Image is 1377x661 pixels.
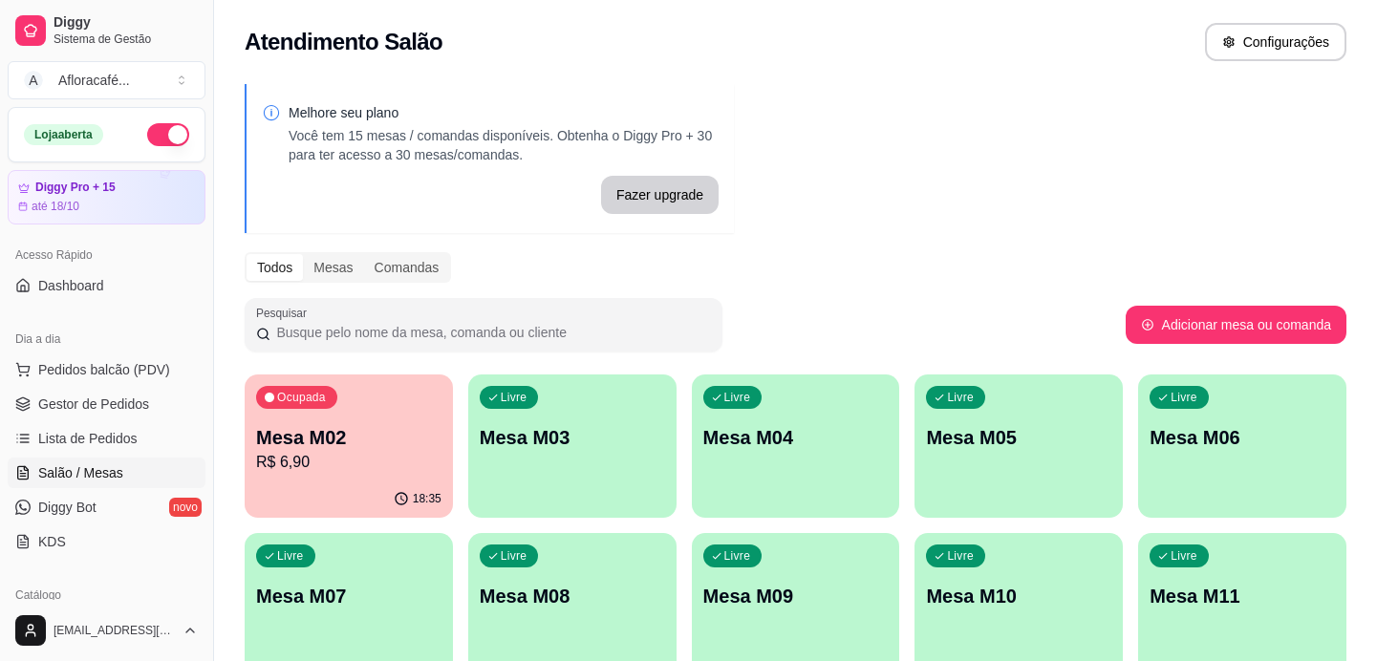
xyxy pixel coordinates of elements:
span: A [24,71,43,90]
p: Mesa M07 [256,583,441,609]
a: Dashboard [8,270,205,301]
p: Mesa M09 [703,583,889,609]
div: Acesso Rápido [8,240,205,270]
button: LivreMesa M05 [914,374,1123,518]
button: Adicionar mesa ou comanda [1126,306,1346,344]
button: Select a team [8,61,205,99]
article: até 18/10 [32,199,79,214]
p: Livre [277,548,304,564]
p: Livre [724,390,751,405]
p: Livre [724,548,751,564]
div: Loja aberta [24,124,103,145]
p: Mesa M03 [480,424,665,451]
div: Afloracafé ... [58,71,130,90]
button: [EMAIL_ADDRESS][DOMAIN_NAME] [8,608,205,653]
p: Livre [947,548,974,564]
a: Salão / Mesas [8,458,205,488]
p: Mesa M05 [926,424,1111,451]
p: Livre [501,390,527,405]
p: 18:35 [413,491,441,506]
span: Sistema de Gestão [54,32,198,47]
button: LivreMesa M04 [692,374,900,518]
span: Lista de Pedidos [38,429,138,448]
p: Melhore seu plano [289,103,719,122]
div: Comandas [364,254,450,281]
p: Mesa M11 [1150,583,1335,609]
input: Pesquisar [270,323,711,342]
a: KDS [8,526,205,557]
label: Pesquisar [256,305,313,321]
p: Mesa M08 [480,583,665,609]
button: LivreMesa M03 [468,374,677,518]
span: Diggy Bot [38,498,97,517]
div: Dia a dia [8,324,205,354]
a: Diggy Pro + 15até 18/10 [8,170,205,224]
p: Livre [947,390,974,405]
span: KDS [38,532,66,551]
span: Dashboard [38,276,104,295]
button: OcupadaMesa M02R$ 6,9018:35 [245,374,453,518]
span: Pedidos balcão (PDV) [38,360,170,379]
p: Você tem 15 mesas / comandas disponíveis. Obtenha o Diggy Pro + 30 para ter acesso a 30 mesas/com... [289,126,719,164]
button: LivreMesa M06 [1138,374,1346,518]
a: Lista de Pedidos [8,423,205,454]
div: Mesas [303,254,363,281]
div: Catálogo [8,580,205,610]
a: Diggy Botnovo [8,492,205,522]
article: Diggy Pro + 15 [35,181,116,195]
span: Gestor de Pedidos [38,394,149,414]
button: Alterar Status [147,123,189,146]
h2: Atendimento Salão [245,27,442,57]
p: Livre [501,548,527,564]
span: Diggy [54,14,198,32]
button: Pedidos balcão (PDV) [8,354,205,385]
p: Livre [1171,548,1197,564]
p: Ocupada [277,390,326,405]
a: Gestor de Pedidos [8,389,205,419]
span: Salão / Mesas [38,463,123,482]
p: Mesa M02 [256,424,441,451]
p: Mesa M06 [1150,424,1335,451]
button: Fazer upgrade [601,176,719,214]
p: Mesa M10 [926,583,1111,609]
p: Livre [1171,390,1197,405]
a: DiggySistema de Gestão [8,8,205,53]
button: Configurações [1205,23,1346,61]
div: Todos [247,254,303,281]
p: R$ 6,90 [256,451,441,474]
p: Mesa M04 [703,424,889,451]
span: [EMAIL_ADDRESS][DOMAIN_NAME] [54,623,175,638]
